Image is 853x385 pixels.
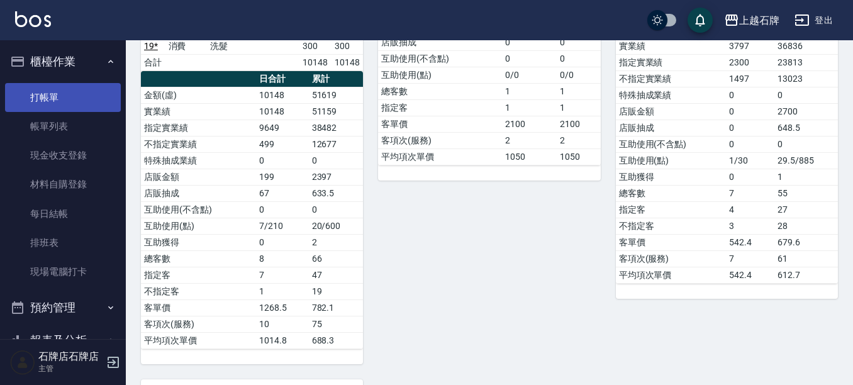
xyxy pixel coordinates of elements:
th: 累計 [309,71,364,87]
td: 1268.5 [256,299,309,316]
td: 55 [774,185,838,201]
td: 1050 [557,148,601,165]
td: 指定客 [141,267,256,283]
td: 0 [726,169,774,185]
td: 0/0 [502,67,557,83]
td: 0 [256,201,309,218]
td: 店販抽成 [616,120,726,136]
td: 客單價 [141,299,256,316]
td: 金額(虛) [141,87,256,103]
td: 1 [502,83,557,99]
td: 19 [309,283,364,299]
td: 2300 [726,54,774,70]
td: 不指定實業績 [141,136,256,152]
td: 平均項次單價 [141,332,256,349]
button: 預約管理 [5,291,121,324]
td: 7 [256,267,309,283]
td: 0 [309,201,364,218]
td: 13023 [774,70,838,87]
td: 洗髮 [207,38,299,54]
td: 0 [557,50,601,67]
a: 現場電腦打卡 [5,257,121,286]
td: 平均項次單價 [616,267,726,283]
td: 499 [256,136,309,152]
a: 排班表 [5,228,121,257]
td: 7/210 [256,218,309,234]
a: 材料自購登錄 [5,170,121,199]
h5: 石牌店石牌店 [38,350,103,363]
td: 1497 [726,70,774,87]
td: 客項次(服務) [141,316,256,332]
th: 日合計 [256,71,309,87]
p: 主管 [38,363,103,374]
td: 互助使用(不含點) [378,50,502,67]
td: 實業績 [141,103,256,120]
td: 66 [309,250,364,267]
td: 0 [726,87,774,103]
td: 4 [726,201,774,218]
td: 47 [309,267,364,283]
td: 0 [256,152,309,169]
td: 1 [256,283,309,299]
div: 上越石牌 [739,13,779,28]
td: 782.1 [309,299,364,316]
td: 指定實業績 [141,120,256,136]
td: 20/600 [309,218,364,234]
td: 29.5/885 [774,152,838,169]
td: 特殊抽成業績 [616,87,726,103]
td: 0 [309,152,364,169]
td: 互助獲得 [616,169,726,185]
td: 1/30 [726,152,774,169]
button: 報表及分析 [5,324,121,357]
td: 2 [557,132,601,148]
td: 1014.8 [256,332,309,349]
td: 2 [309,234,364,250]
table: a dense table [616,6,838,284]
td: 0/0 [557,67,601,83]
td: 客單價 [616,234,726,250]
td: 648.5 [774,120,838,136]
table: a dense table [141,71,363,349]
td: 1 [557,99,601,116]
td: 0 [502,34,557,50]
td: 0 [726,103,774,120]
td: 61 [774,250,838,267]
td: 客項次(服務) [378,132,502,148]
td: 1 [557,83,601,99]
td: 51619 [309,87,364,103]
td: 總客數 [616,185,726,201]
td: 633.5 [309,185,364,201]
button: 櫃檯作業 [5,45,121,78]
td: 7 [726,185,774,201]
td: 542.4 [726,267,774,283]
a: 打帳單 [5,83,121,112]
td: 2700 [774,103,838,120]
td: 9649 [256,120,309,136]
td: 不指定客 [616,218,726,234]
td: 消費 [165,38,208,54]
td: 679.6 [774,234,838,250]
td: 2100 [502,116,557,132]
td: 總客數 [141,250,256,267]
td: 2397 [309,169,364,185]
td: 10148 [332,54,364,70]
td: 0 [774,87,838,103]
button: save [688,8,713,33]
td: 36836 [774,38,838,54]
td: 實業績 [616,38,726,54]
td: 0 [726,136,774,152]
td: 0 [774,136,838,152]
td: 12677 [309,136,364,152]
td: 1 [502,99,557,116]
td: 3797 [726,38,774,54]
td: 38482 [309,120,364,136]
a: 每日結帳 [5,199,121,228]
td: 互助使用(不含點) [141,201,256,218]
td: 店販金額 [616,103,726,120]
td: 0 [502,50,557,67]
td: 0 [726,120,774,136]
td: 平均項次單價 [378,148,502,165]
td: 指定實業績 [616,54,726,70]
td: 店販抽成 [141,185,256,201]
td: 合計 [141,54,165,70]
